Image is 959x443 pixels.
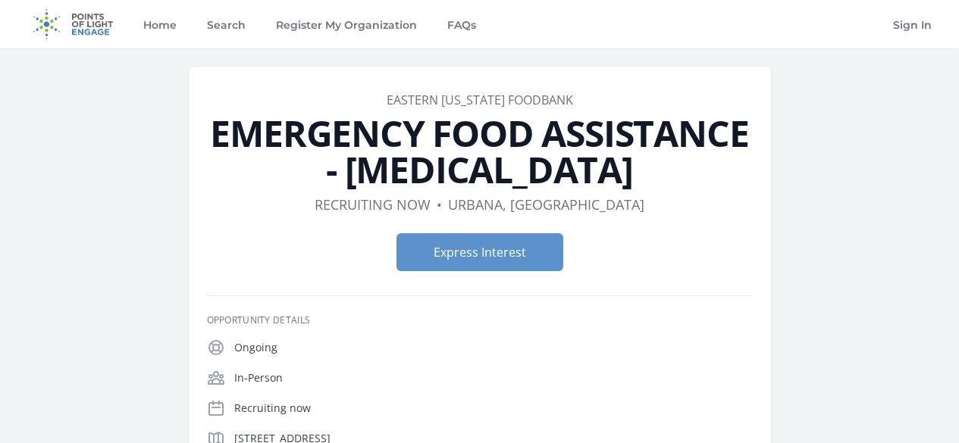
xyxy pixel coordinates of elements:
p: Ongoing [234,340,753,355]
dd: Recruiting now [315,194,431,215]
dd: Urbana, [GEOGRAPHIC_DATA] [448,194,644,215]
h3: Opportunity Details [207,314,753,326]
a: Eastern [US_STATE] Foodbank [387,92,573,108]
p: In-Person [234,370,753,385]
h1: EMERGENCY FOOD ASSISTANCE - [MEDICAL_DATA] [207,115,753,188]
p: Recruiting now [234,401,753,416]
div: • [437,194,442,215]
button: Express Interest [396,233,563,271]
